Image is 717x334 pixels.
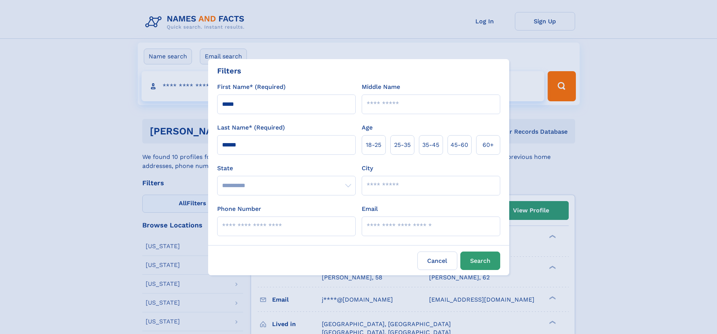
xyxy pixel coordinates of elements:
button: Search [460,252,500,270]
span: 60+ [483,140,494,149]
label: Email [362,204,378,214]
label: City [362,164,373,173]
label: First Name* (Required) [217,82,286,92]
label: Age [362,123,373,132]
div: Filters [217,65,241,76]
label: Middle Name [362,82,400,92]
span: 45‑60 [451,140,468,149]
label: Cancel [417,252,457,270]
span: 35‑45 [422,140,439,149]
span: 25‑35 [394,140,411,149]
label: Phone Number [217,204,261,214]
label: Last Name* (Required) [217,123,285,132]
span: 18‑25 [366,140,381,149]
label: State [217,164,356,173]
